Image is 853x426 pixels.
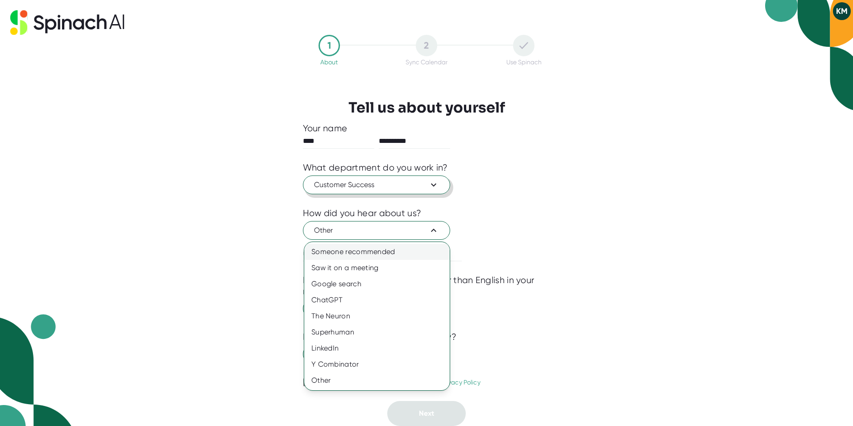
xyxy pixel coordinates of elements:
div: LinkedIn [304,340,450,356]
div: Google search [304,276,450,292]
div: The Neuron [304,308,450,324]
div: Y Combinator [304,356,450,372]
div: Superhuman [304,324,450,340]
div: Saw it on a meeting [304,260,450,276]
div: Other [304,372,450,388]
div: Someone recommended [304,244,450,260]
div: ChatGPT [304,292,450,308]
